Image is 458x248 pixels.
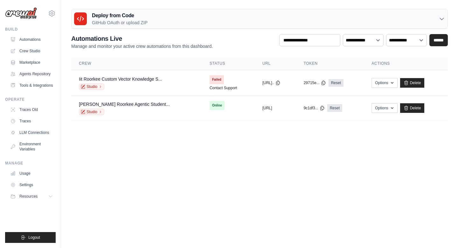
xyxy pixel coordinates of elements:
[79,84,104,90] a: Studio
[210,101,225,110] span: Online
[8,191,56,201] button: Resources
[8,180,56,190] a: Settings
[79,102,170,107] a: [PERSON_NAME] Roorkee Agentic Student...
[79,109,104,115] a: Studio
[304,106,325,111] button: 9c1df3...
[400,78,425,88] a: Delete
[5,161,56,166] div: Manage
[210,75,224,84] span: Failed
[364,57,448,70] th: Actions
[327,104,342,112] a: Reset
[8,128,56,138] a: LLM Connections
[5,232,56,243] button: Logout
[8,168,56,179] a: Usage
[8,105,56,115] a: Traces Old
[92,12,148,19] h3: Deploy from Code
[71,57,202,70] th: Crew
[79,77,162,82] a: Iit Roorkee Custom Vector Knowledge S...
[5,97,56,102] div: Operate
[202,57,255,70] th: Status
[371,78,397,88] button: Options
[8,57,56,68] a: Marketplace
[304,80,326,85] button: 29715e...
[8,80,56,91] a: Tools & Integrations
[8,69,56,79] a: Agents Repository
[296,57,364,70] th: Token
[71,43,213,49] p: Manage and monitor your active crew automations from this dashboard.
[5,7,37,19] img: Logo
[92,19,148,26] p: GitHub OAuth or upload ZIP
[19,194,38,199] span: Resources
[8,139,56,154] a: Environment Variables
[5,27,56,32] div: Build
[210,85,237,91] a: Contact Support
[8,116,56,126] a: Traces
[329,79,343,87] a: Reset
[8,34,56,45] a: Automations
[71,34,213,43] h2: Automations Live
[255,57,296,70] th: URL
[28,235,40,240] span: Logout
[371,103,397,113] button: Options
[400,103,425,113] a: Delete
[8,46,56,56] a: Crew Studio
